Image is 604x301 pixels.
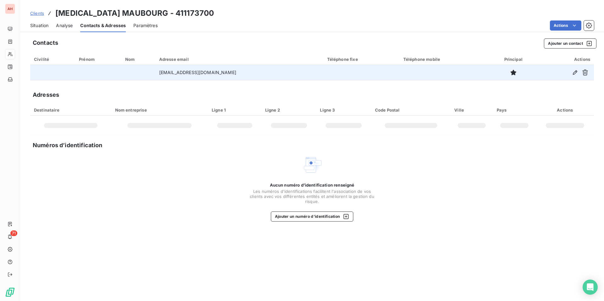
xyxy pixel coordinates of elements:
[5,4,15,14] div: AH
[249,189,375,204] span: Les numéros d'identifications facilitent l'association de vos clients avec vos différentes entité...
[33,141,103,150] h5: Numéros d’identification
[271,211,354,222] button: Ajouter un numéro d’identification
[159,57,320,62] div: Adresse email
[10,230,17,236] span: 71
[33,90,59,99] h5: Adresses
[133,22,158,29] span: Paramètres
[34,57,71,62] div: Civilité
[33,38,58,47] h5: Contacts
[34,107,108,113] div: Destinataire
[375,107,447,113] div: Code Postal
[327,57,396,62] div: Téléphone fixe
[212,107,258,113] div: Ligne 1
[491,57,535,62] div: Principal
[543,57,590,62] div: Actions
[55,8,214,19] h3: [MEDICAL_DATA] MAUBOURG - 411173700
[80,22,126,29] span: Contacts & Adresses
[30,10,44,16] a: Clients
[320,107,367,113] div: Ligne 3
[265,107,313,113] div: Ligne 2
[79,57,118,62] div: Prénom
[403,57,484,62] div: Téléphone mobile
[125,57,152,62] div: Nom
[30,22,48,29] span: Situation
[583,280,598,295] div: Open Intercom Messenger
[540,107,590,113] div: Actions
[270,182,355,188] span: Aucun numéro d’identification renseigné
[497,107,532,113] div: Pays
[454,107,489,113] div: Ville
[544,38,596,49] button: Ajouter un contact
[115,107,204,113] div: Nom entreprise
[56,22,73,29] span: Analyse
[302,155,322,175] img: Empty state
[30,11,44,16] span: Clients
[155,65,323,80] td: [EMAIL_ADDRESS][DOMAIN_NAME]
[5,287,15,297] img: Logo LeanPay
[550,20,581,31] button: Actions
